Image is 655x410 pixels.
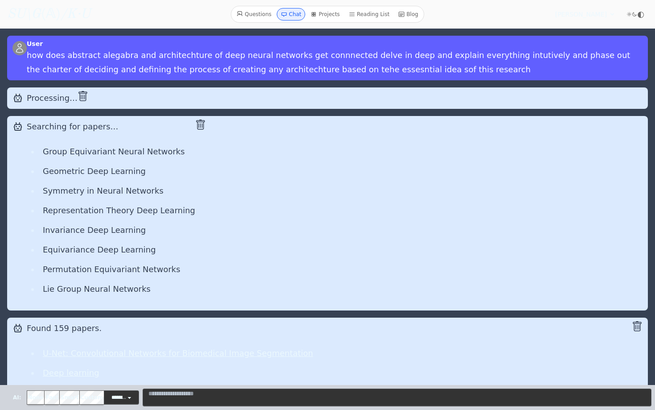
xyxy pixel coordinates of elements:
[39,203,195,218] li: Representation Theory Deep Learning
[233,8,275,21] a: Questions
[555,10,607,19] span: [PERSON_NAME]
[555,10,616,19] summary: [PERSON_NAME]
[39,282,195,296] li: Lie Group Neural Networks
[59,390,80,405] input: Smart
[7,6,90,22] a: SU\G(𝔸)/K·U
[27,120,195,134] p: Searching for papers…
[395,8,422,21] a: Blog
[7,390,27,405] span: AI:
[27,48,643,77] div: how does abstract alegabra and architechture of deep neural networks get connnected delve in deep...
[307,8,343,21] a: Projects
[43,348,313,358] a: U-Net: Convolutional Networks for Biomedical Image Segmentation
[44,390,60,405] input: Fast
[626,5,644,23] button: ◐
[39,184,195,198] li: Symmetry in Neural Networks
[61,8,90,21] i: /K·U
[637,10,644,18] span: ◐
[39,262,195,277] li: Permutation Equivariant Networks
[27,39,643,48] div: User
[39,223,195,237] li: Invariance Deep Learning
[27,91,78,105] p: Processing…
[143,389,651,406] textarea: Message
[43,368,99,377] a: Deep learning
[27,321,632,335] p: Found 159 papers.
[39,145,195,159] li: Group Equivariant Neural Networks
[7,8,41,21] i: SU\G
[345,8,393,21] a: Reading List
[277,8,305,21] a: Chat
[27,390,45,405] input: None
[39,243,195,257] li: Equivariance Deep Learning
[39,164,195,178] li: Geometric Deep Learning
[79,390,104,405] input: Custom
